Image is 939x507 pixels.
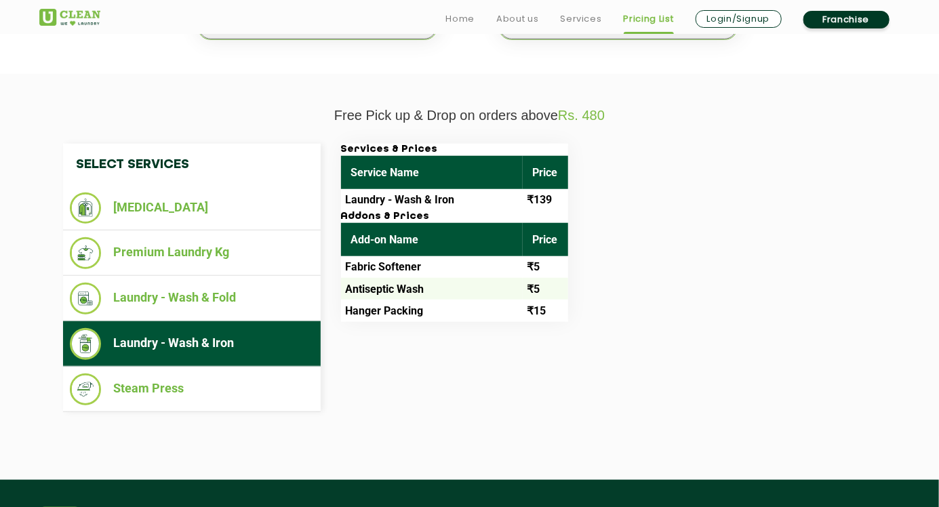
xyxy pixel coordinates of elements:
th: Price [523,223,568,256]
h3: Services & Prices [341,144,568,156]
td: ₹5 [523,278,568,300]
td: ₹139 [523,189,568,211]
img: Premium Laundry Kg [70,237,102,269]
th: Price [523,156,568,189]
li: Laundry - Wash & Fold [70,283,314,315]
img: Steam Press [70,373,102,405]
li: Premium Laundry Kg [70,237,314,269]
img: UClean Laundry and Dry Cleaning [39,9,100,26]
h4: Select Services [63,144,321,186]
p: Free Pick up & Drop on orders above [39,108,900,123]
img: Laundry - Wash & Iron [70,328,102,360]
td: Laundry - Wash & Iron [341,189,523,211]
td: Hanger Packing [341,300,523,321]
th: Service Name [341,156,523,189]
td: Antiseptic Wash [341,278,523,300]
td: ₹5 [523,256,568,278]
a: Franchise [803,11,890,28]
a: Services [560,11,601,27]
td: Fabric Softener [341,256,523,278]
img: Laundry - Wash & Fold [70,283,102,315]
a: Login/Signup [696,10,782,28]
a: About us [496,11,538,27]
li: [MEDICAL_DATA] [70,192,314,224]
img: Dry Cleaning [70,192,102,224]
h3: Addons & Prices [341,211,568,223]
li: Steam Press [70,373,314,405]
th: Add-on Name [341,223,523,256]
li: Laundry - Wash & Iron [70,328,314,360]
td: ₹15 [523,300,568,321]
span: Rs. 480 [558,108,605,123]
a: Pricing List [624,11,674,27]
a: Home [446,11,475,27]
